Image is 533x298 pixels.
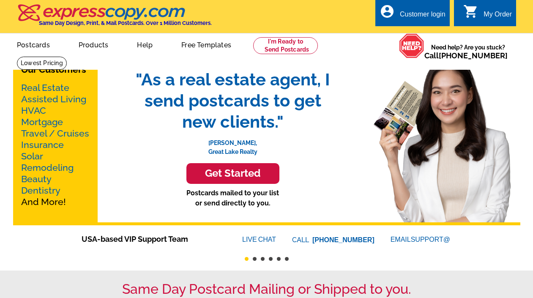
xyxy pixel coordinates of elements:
[261,257,265,261] button: 3 of 6
[269,257,273,261] button: 4 of 6
[3,34,63,54] a: Postcards
[424,51,508,60] span: Call
[463,4,478,19] i: shopping_cart
[400,11,446,22] div: Customer login
[424,43,512,60] span: Need help? Are you stuck?
[439,51,508,60] a: [PHONE_NUMBER]
[21,174,52,184] a: Beauty
[17,10,212,26] a: Same Day Design, Print, & Mail Postcards. Over 1 Million Customers.
[21,82,90,208] p: And More!
[312,236,374,243] a: [PHONE_NUMBER]
[242,236,276,243] a: LIVECHAT
[21,94,86,104] a: Assisted Living
[253,257,257,261] button: 2 of 6
[277,257,281,261] button: 5 of 6
[82,233,217,245] span: USA-based VIP Support Team
[285,257,289,261] button: 6 of 6
[65,34,122,54] a: Products
[463,9,512,20] a: shopping_cart My Order
[380,4,395,19] i: account_circle
[21,105,46,116] a: HVAC
[127,132,339,156] p: [PERSON_NAME], Great Lake Realty
[21,185,60,196] a: Dentistry
[399,33,424,58] img: help
[21,162,74,173] a: Remodeling
[39,20,212,26] h4: Same Day Design, Print, & Mail Postcards. Over 1 Million Customers.
[127,69,339,132] span: "As a real estate agent, I send postcards to get new clients."
[21,117,63,127] a: Mortgage
[21,128,89,139] a: Travel / Cruises
[484,11,512,22] div: My Order
[411,235,451,245] font: SUPPORT@
[21,82,69,93] a: Real Estate
[21,151,43,161] a: Solar
[127,163,339,184] a: Get Started
[242,235,258,245] font: LIVE
[123,34,166,54] a: Help
[197,167,269,180] h3: Get Started
[292,235,310,245] font: CALL
[17,281,516,297] h1: Same Day Postcard Mailing or Shipped to you.
[380,9,446,20] a: account_circle Customer login
[391,236,451,243] a: EMAILSUPPORT@
[168,34,245,54] a: Free Templates
[245,257,249,261] button: 1 of 6
[127,188,339,208] p: Postcards mailed to your list or send directly to you.
[21,139,64,150] a: Insurance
